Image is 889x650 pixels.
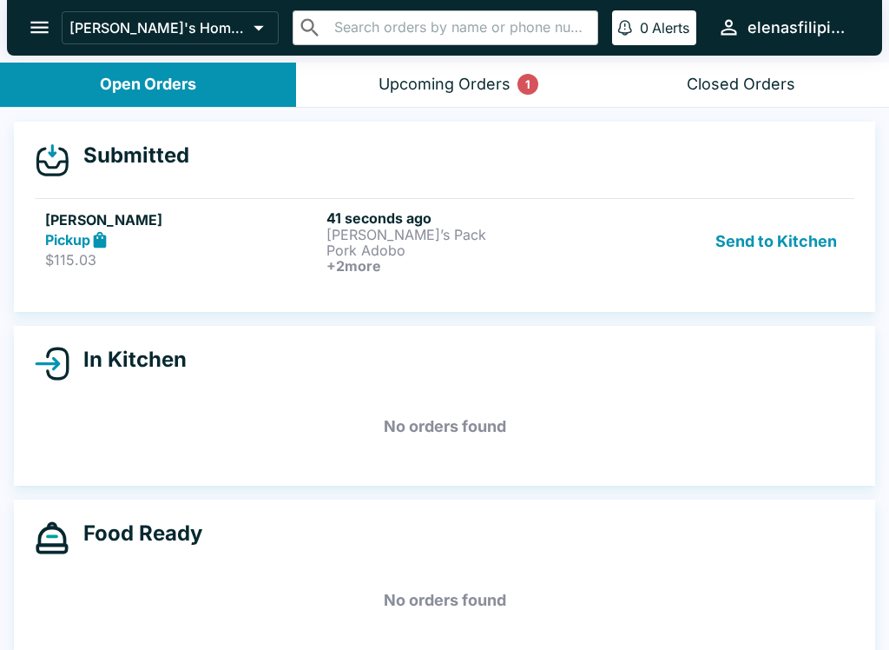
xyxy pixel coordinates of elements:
[35,198,854,284] a: [PERSON_NAME]Pickup$115.0341 seconds ago[PERSON_NAME]’s PackPork Adobo+2moreSend to Kitchen
[525,76,530,93] p: 1
[379,75,510,95] div: Upcoming Orders
[326,209,601,227] h6: 41 seconds ago
[69,19,247,36] p: [PERSON_NAME]'s Home of the Finest Filipino Foods
[35,395,854,458] h5: No orders found
[687,75,795,95] div: Closed Orders
[62,11,279,44] button: [PERSON_NAME]'s Home of the Finest Filipino Foods
[69,143,189,169] h4: Submitted
[69,347,187,373] h4: In Kitchen
[17,5,62,50] button: open drawer
[69,521,202,547] h4: Food Ready
[45,231,90,249] strong: Pickup
[45,251,319,269] p: $115.03
[45,209,319,230] h5: [PERSON_NAME]
[329,16,590,40] input: Search orders by name or phone number
[100,75,196,95] div: Open Orders
[652,19,689,36] p: Alerts
[640,19,649,36] p: 0
[326,242,601,258] p: Pork Adobo
[708,209,844,274] button: Send to Kitchen
[747,17,854,38] div: elenasfilipinofoods
[326,227,601,242] p: [PERSON_NAME]’s Pack
[35,569,854,632] h5: No orders found
[710,9,861,46] button: elenasfilipinofoods
[326,258,601,274] h6: + 2 more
